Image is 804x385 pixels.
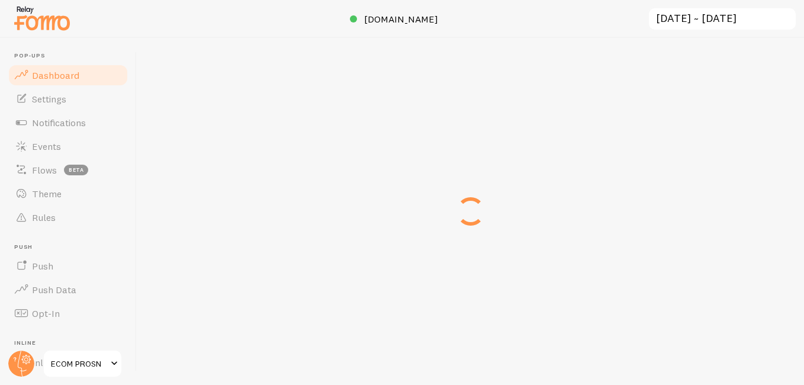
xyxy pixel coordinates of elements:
a: Push Data [7,278,129,301]
span: Inline [14,339,129,347]
a: Flows beta [7,158,129,182]
a: Events [7,134,129,158]
span: Notifications [32,117,86,129]
span: Pop-ups [14,52,129,60]
a: Dashboard [7,63,129,87]
span: Dashboard [32,69,79,81]
span: beta [64,165,88,175]
a: Theme [7,182,129,206]
span: Rules [32,211,56,223]
span: Opt-In [32,307,60,319]
span: Settings [32,93,66,105]
span: Push [14,243,129,251]
a: Rules [7,206,129,229]
a: ECOM PROSN [43,349,123,378]
a: Notifications [7,111,129,134]
span: Theme [32,188,62,200]
a: Settings [7,87,129,111]
a: Opt-In [7,301,129,325]
span: Push [32,260,53,272]
img: fomo-relay-logo-orange.svg [12,3,72,33]
span: Push Data [32,284,76,296]
a: Push [7,254,129,278]
span: Flows [32,164,57,176]
span: Events [32,140,61,152]
span: ECOM PROSN [51,357,107,371]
